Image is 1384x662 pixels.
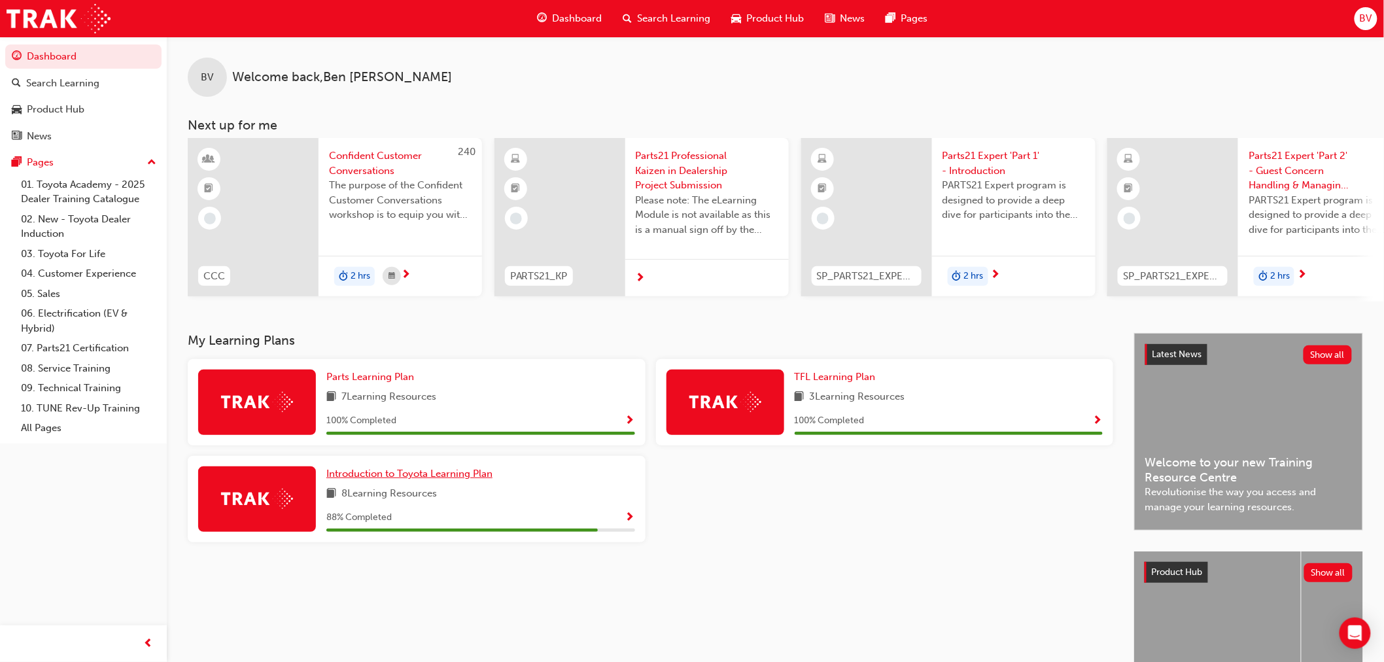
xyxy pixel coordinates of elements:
span: prev-icon [144,636,154,652]
span: BV [1360,11,1372,26]
span: SP_PARTS21_EXPERTP1_1223_EL [817,269,916,284]
span: next-icon [991,270,1001,281]
a: 03. Toyota For Life [16,244,162,264]
span: car-icon [12,104,22,116]
a: search-iconSearch Learning [613,5,721,32]
h3: My Learning Plans [188,333,1113,348]
span: news-icon [825,10,835,27]
a: Latest NewsShow all [1145,344,1352,365]
img: Trak [221,392,293,412]
span: 100 % Completed [326,413,396,428]
a: 09. Technical Training [16,378,162,398]
button: Pages [5,150,162,175]
a: 10. TUNE Rev-Up Training [16,398,162,419]
span: booktick-icon [818,181,827,198]
span: duration-icon [339,268,348,285]
a: 07. Parts21 Certification [16,338,162,358]
span: news-icon [12,131,22,143]
span: learningResourceType_ELEARNING-icon [818,151,827,168]
span: guage-icon [538,10,547,27]
span: learningRecordVerb_NONE-icon [204,213,216,224]
span: Parts Learning Plan [326,371,414,383]
span: Introduction to Toyota Learning Plan [326,468,493,479]
span: pages-icon [12,157,22,169]
a: TFL Learning Plan [795,370,881,385]
span: PARTS21 Expert program is designed to provide a deep dive for participants into the framework and... [943,178,1085,222]
a: PARTS21_KPParts21 Professional Kaizen in Dealership Project SubmissionPlease note: The eLearning ... [494,138,789,296]
span: Pages [901,11,928,26]
span: learningRecordVerb_NONE-icon [510,213,522,224]
span: learningRecordVerb_NONE-icon [817,213,829,224]
span: Product Hub [1152,566,1203,578]
a: Product HubShow all [1145,562,1353,583]
div: Pages [27,155,54,170]
span: 88 % Completed [326,510,392,525]
span: Welcome to your new Training Resource Centre [1145,455,1352,485]
span: News [840,11,865,26]
span: BV [201,70,214,85]
span: TFL Learning Plan [795,371,876,383]
span: learningRecordVerb_NONE-icon [1124,213,1135,224]
span: Parts21 Professional Kaizen in Dealership Project Submission [636,148,778,193]
div: Product Hub [27,102,84,117]
span: Latest News [1152,349,1202,360]
span: learningResourceType_ELEARNING-icon [1124,151,1133,168]
a: 08. Service Training [16,358,162,379]
span: duration-icon [952,268,961,285]
span: Search Learning [638,11,711,26]
img: Trak [7,4,111,33]
button: Show Progress [1093,413,1103,429]
span: calendar-icon [389,268,395,285]
span: search-icon [12,78,21,90]
span: learningResourceType_ELEARNING-icon [511,151,520,168]
span: 2 hrs [964,269,984,284]
a: 06. Electrification (EV & Hybrid) [16,304,162,338]
h3: Next up for me [167,118,1384,133]
button: Show all [1304,563,1353,582]
a: Introduction to Toyota Learning Plan [326,466,498,481]
a: News [5,124,162,148]
button: Show Progress [625,510,635,526]
span: Parts21 Expert 'Part 1' - Introduction [943,148,1085,178]
span: car-icon [732,10,742,27]
span: booktick-icon [205,181,214,198]
span: duration-icon [1258,268,1268,285]
span: Show Progress [625,512,635,524]
button: Show all [1304,345,1353,364]
span: Welcome back , Ben [PERSON_NAME] [232,70,452,85]
span: next-icon [636,273,646,285]
span: Product Hub [747,11,804,26]
button: DashboardSearch LearningProduct HubNews [5,42,162,150]
span: Confident Customer Conversations [329,148,472,178]
a: Product Hub [5,97,162,122]
a: news-iconNews [815,5,876,32]
span: SP_PARTS21_EXPERTP2_1223_EL [1123,269,1222,284]
a: Search Learning [5,71,162,96]
a: 240CCCConfident Customer ConversationsThe purpose of the Confident Customer Conversations worksho... [188,138,482,296]
span: 2 hrs [1270,269,1290,284]
span: Show Progress [1093,415,1103,427]
div: News [27,129,52,144]
a: All Pages [16,418,162,438]
span: learningResourceType_INSTRUCTOR_LED-icon [205,151,214,168]
a: SP_PARTS21_EXPERTP1_1223_ELParts21 Expert 'Part 1' - IntroductionPARTS21 Expert program is design... [801,138,1096,296]
span: Revolutionise the way you access and manage your learning resources. [1145,485,1352,514]
span: search-icon [623,10,632,27]
span: 7 Learning Resources [341,389,436,406]
a: Dashboard [5,44,162,69]
span: 240 [458,146,476,158]
span: booktick-icon [1124,181,1133,198]
a: 01. Toyota Academy - 2025 Dealer Training Catalogue [16,175,162,209]
span: PARTS21_KP [510,269,568,284]
span: book-icon [795,389,804,406]
span: The purpose of the Confident Customer Conversations workshop is to equip you with tools to commun... [329,178,472,222]
span: Please note: The eLearning Module is not available as this is a manual sign off by the Dealer Pro... [636,193,778,237]
span: next-icon [401,270,411,281]
span: book-icon [326,389,336,406]
a: car-iconProduct Hub [721,5,815,32]
span: book-icon [326,486,336,502]
img: Trak [221,489,293,509]
span: Show Progress [625,415,635,427]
